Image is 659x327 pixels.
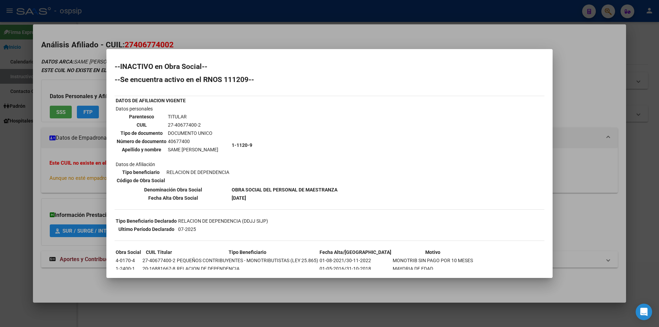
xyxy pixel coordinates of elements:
td: RELACION DE DEPENDENCIA (DDJJ SIJP) [178,217,268,225]
th: CUIL [116,121,167,129]
h2: --INACTIVO en Obra Social-- [115,63,544,70]
th: Número de documento [116,138,167,145]
th: CUIL Titular [142,248,176,256]
td: 20-16881667-8 [142,265,176,272]
th: Tipo Beneficiario [176,248,319,256]
div: Open Intercom Messenger [636,304,652,320]
th: Denominación Obra Social [115,186,231,194]
h2: --Se encuentra activo en el RNOS 111209-- [115,76,544,83]
td: Datos personales Datos de Afiliación [115,105,231,185]
td: 27-40677400-2 [167,121,219,129]
b: OBRA SOCIAL DEL PERSONAL DE MAESTRANZA [232,187,337,192]
td: TITULAR [167,113,219,120]
td: 01-05-2016/31-10-2018 [319,265,392,272]
th: Fecha Alta Obra Social [115,194,231,202]
td: 4-0170-4 [115,257,141,264]
th: Código de Obra Social [116,177,165,184]
td: MAYORIA DE EDAD [392,265,473,272]
th: Obra Social [115,248,141,256]
td: RELACION DE DEPENDENCIA [176,265,319,272]
th: Fecha Alta/[GEOGRAPHIC_DATA] [319,248,392,256]
td: 40677400 [167,138,219,145]
td: SAME [PERSON_NAME] [167,146,219,153]
td: 01-08-2021/30-11-2022 [319,257,392,264]
td: RELACION DE DEPENDENCIA [166,168,230,176]
td: MONOTRIB SIN PAGO POR 10 MESES [392,257,473,264]
b: [DATE] [232,195,246,201]
b: 1-1120-9 [232,142,252,148]
th: Motivo [392,248,473,256]
th: Apellido y nombre [116,146,167,153]
th: Tipo de documento [116,129,167,137]
th: Tipo beneficiario [116,168,165,176]
th: Ultimo Período Declarado [115,225,177,233]
td: 07-2025 [178,225,268,233]
td: PEQUEÑOS CONTRIBUYENTES - MONOTRIBUTISTAS (LEY 25.865) [176,257,319,264]
th: Parentesco [116,113,167,120]
b: DATOS DE AFILIACION VIGENTE [116,98,186,103]
td: DOCUMENTO UNICO [167,129,219,137]
th: Tipo Beneficiario Declarado [115,217,177,225]
td: 1-2400-1 [115,265,141,272]
td: 27-40677400-2 [142,257,176,264]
